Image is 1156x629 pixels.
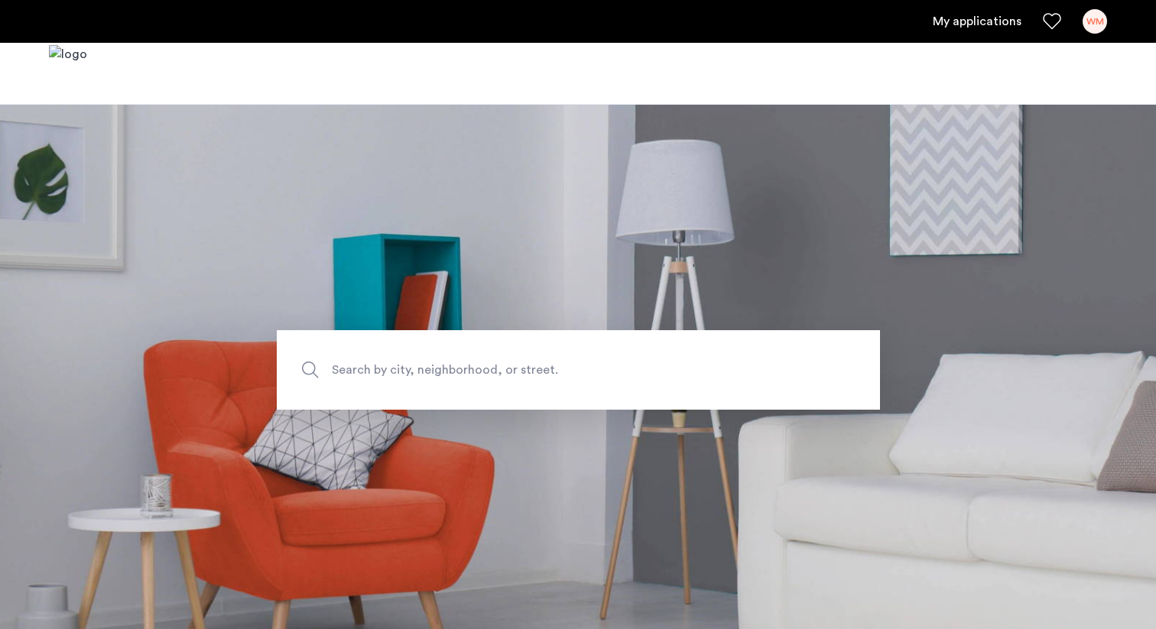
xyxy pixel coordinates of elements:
div: WM [1083,9,1107,34]
a: My application [933,12,1021,31]
img: logo [49,45,87,102]
a: Favorites [1043,12,1061,31]
a: Cazamio logo [49,45,87,102]
span: Search by city, neighborhood, or street. [332,359,754,380]
input: Apartment Search [277,330,880,410]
